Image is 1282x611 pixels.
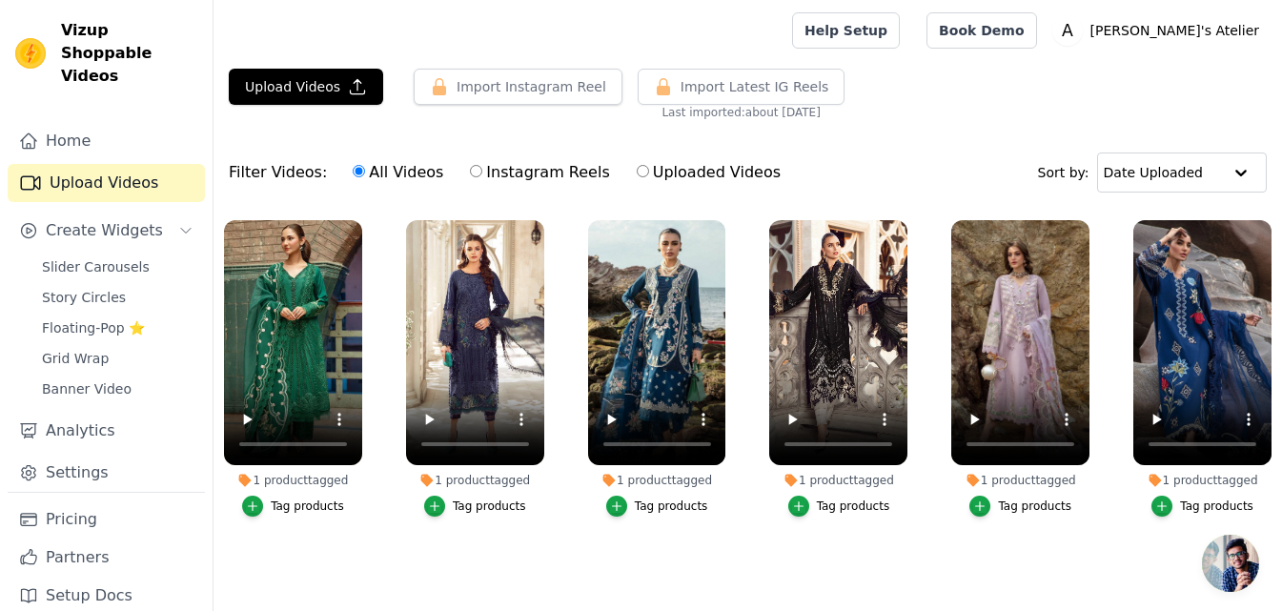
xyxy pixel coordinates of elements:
span: Banner Video [42,379,132,398]
div: Tag products [998,499,1071,514]
div: 1 product tagged [951,473,1089,488]
div: Tag products [635,499,708,514]
a: Analytics [8,412,205,450]
span: Grid Wrap [42,349,109,368]
button: Tag products [788,496,890,517]
label: All Videos [352,160,444,185]
div: 1 product tagged [588,473,726,488]
a: Settings [8,454,205,492]
span: Last imported: about [DATE] [661,105,821,120]
button: Import Latest IG Reels [638,69,845,105]
input: All Videos [353,165,365,177]
text: A [1062,21,1073,40]
img: Vizup [15,38,46,69]
button: Tag products [242,496,344,517]
button: Create Widgets [8,212,205,250]
a: Grid Wrap [31,345,205,372]
a: Partners [8,539,205,577]
label: Uploaded Videos [636,160,782,185]
span: Vizup Shoppable Videos [61,19,197,88]
div: Tag products [271,499,344,514]
div: Tag products [817,499,890,514]
span: Story Circles [42,288,126,307]
a: Book Demo [926,12,1036,49]
div: 1 product tagged [406,473,544,488]
a: Open chat [1202,535,1259,592]
label: Instagram Reels [469,160,610,185]
a: Home [8,122,205,160]
div: Sort by: [1038,153,1268,193]
a: Help Setup [792,12,900,49]
a: Floating-Pop ⭐ [31,315,205,341]
p: [PERSON_NAME]'s Atelier [1083,13,1267,48]
div: 1 product tagged [224,473,362,488]
span: Import Latest IG Reels [681,77,829,96]
input: Instagram Reels [470,165,482,177]
input: Uploaded Videos [637,165,649,177]
span: Create Widgets [46,219,163,242]
button: Tag products [424,496,526,517]
div: Filter Videos: [229,151,791,194]
a: Story Circles [31,284,205,311]
a: Upload Videos [8,164,205,202]
button: Tag products [606,496,708,517]
span: Floating-Pop ⭐ [42,318,145,337]
div: Tag products [1180,499,1253,514]
a: Slider Carousels [31,254,205,280]
span: Slider Carousels [42,257,150,276]
a: Pricing [8,500,205,539]
div: 1 product tagged [1133,473,1272,488]
button: Upload Videos [229,69,383,105]
button: A [PERSON_NAME]'s Atelier [1052,13,1267,48]
button: Import Instagram Reel [414,69,622,105]
div: Tag products [453,499,526,514]
button: Tag products [1151,496,1253,517]
div: 1 product tagged [769,473,907,488]
button: Tag products [969,496,1071,517]
a: Banner Video [31,376,205,402]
